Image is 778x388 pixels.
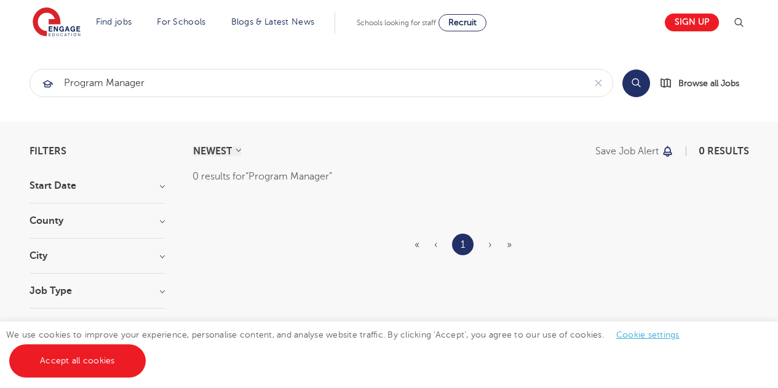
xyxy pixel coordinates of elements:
a: Accept all cookies [9,344,146,378]
a: For Schools [157,17,205,26]
button: Clear [584,69,613,97]
input: Submit [30,69,584,97]
span: › [488,239,492,250]
a: Recruit [439,14,486,31]
a: Browse all Jobs [660,76,749,90]
h3: Job Type [30,286,165,296]
span: ‹ [434,239,437,250]
span: 0 results [699,146,749,157]
h3: County [30,216,165,226]
span: Filters [30,146,66,156]
a: Find jobs [96,17,132,26]
button: Search [622,69,650,97]
span: » [507,239,512,250]
button: Save job alert [595,146,675,156]
img: Engage Education [33,7,81,38]
span: We use cookies to improve your experience, personalise content, and analyse website traffic. By c... [6,330,692,365]
p: Save job alert [595,146,659,156]
a: Cookie settings [616,330,680,339]
a: Blogs & Latest News [231,17,315,26]
q: Program Manager [245,171,332,182]
span: Schools looking for staff [357,18,436,27]
div: Submit [30,69,613,97]
span: Browse all Jobs [678,76,739,90]
a: Sign up [665,14,719,31]
h3: Start Date [30,181,165,191]
a: 1 [461,237,465,253]
span: Recruit [448,18,477,27]
div: 0 results for [193,168,749,184]
span: « [415,239,419,250]
h3: City [30,251,165,261]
